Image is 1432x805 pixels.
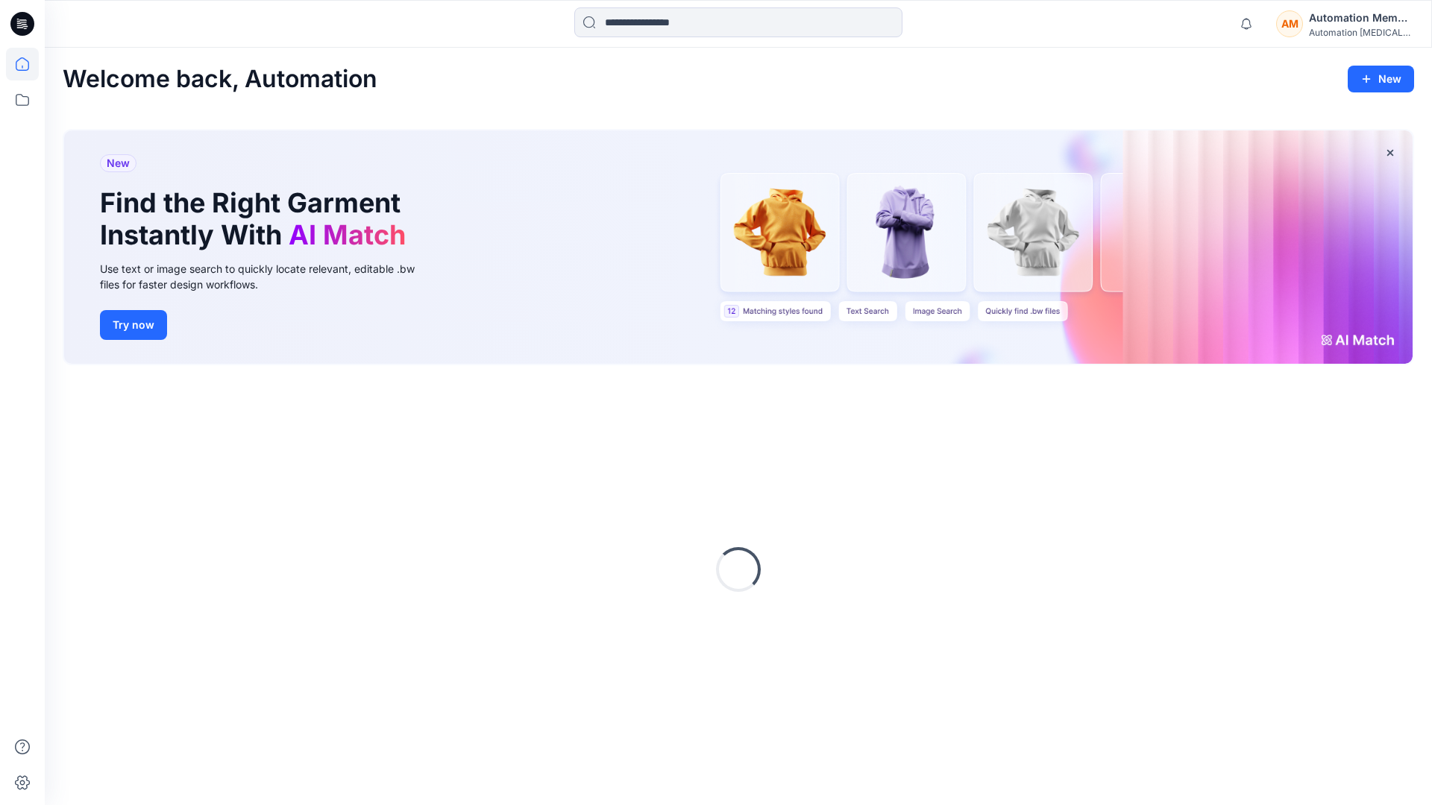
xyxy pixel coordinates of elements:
[100,310,167,340] button: Try now
[1309,9,1413,27] div: Automation Member
[1309,27,1413,38] div: Automation [MEDICAL_DATA]...
[100,187,413,251] h1: Find the Right Garment Instantly With
[1348,66,1414,92] button: New
[63,66,377,93] h2: Welcome back, Automation
[289,218,406,251] span: AI Match
[1276,10,1303,37] div: AM
[100,261,436,292] div: Use text or image search to quickly locate relevant, editable .bw files for faster design workflows.
[107,154,130,172] span: New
